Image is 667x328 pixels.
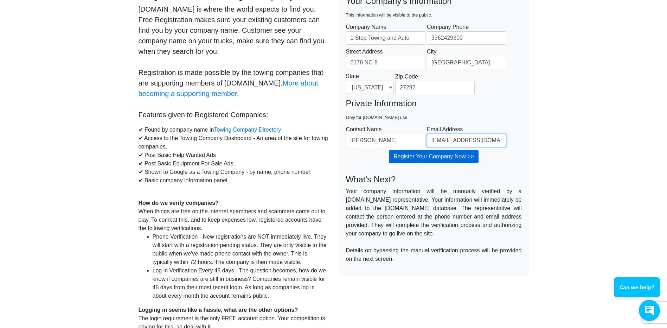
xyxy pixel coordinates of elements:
input: Company Phone [427,31,506,45]
p: [DOMAIN_NAME] is where the world expects to find you. Free Registration makes sure your existing ... [139,4,328,120]
legend: Private Information [346,97,522,122]
iframe: Conversations [609,258,667,328]
strong: Features given to Registered Companies: [139,111,268,119]
a: More about becoming a supporting member [139,79,318,97]
label: Company Phone [427,23,506,45]
input: Zip Code [395,81,475,94]
label: Zip Code [395,72,475,94]
label: Email Address [427,125,506,147]
h4: What's Next? [346,175,522,185]
label: City [427,48,506,69]
input: Email Address [427,134,506,147]
input: Contact Name [346,134,425,147]
label: Company Name [346,23,425,45]
input: Street Address [346,56,425,69]
label: Contact Name [346,125,425,147]
p: ✔ Found by company name in ✔ Access to the Towing Company Dashboard - An area of the site for tow... [139,126,328,193]
a: Towing Company Directory [214,127,281,133]
div: Your company information will be manually verified by a [DOMAIN_NAME] representative. Your inform... [341,163,527,269]
input: Company Name [346,31,425,45]
input: Register Your Company Now >> [389,150,479,163]
label: State [346,72,394,94]
small: Only for [DOMAIN_NAME] use. [346,115,409,120]
li: Phone Verification - New registrations are NOT immediately live. They will start with a registrat... [153,233,328,266]
li: Log in Verification Every 45 days - The question becomes, how do we know if companies are still i... [153,266,328,300]
input: City [427,56,506,69]
label: Street Address [346,48,425,69]
strong: How do we verify companies? [139,200,219,206]
strong: Logging in seems like a hassle, what are the other options? [139,307,298,313]
select: State [346,81,394,94]
small: This information will be visible to the public. [346,12,432,18]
